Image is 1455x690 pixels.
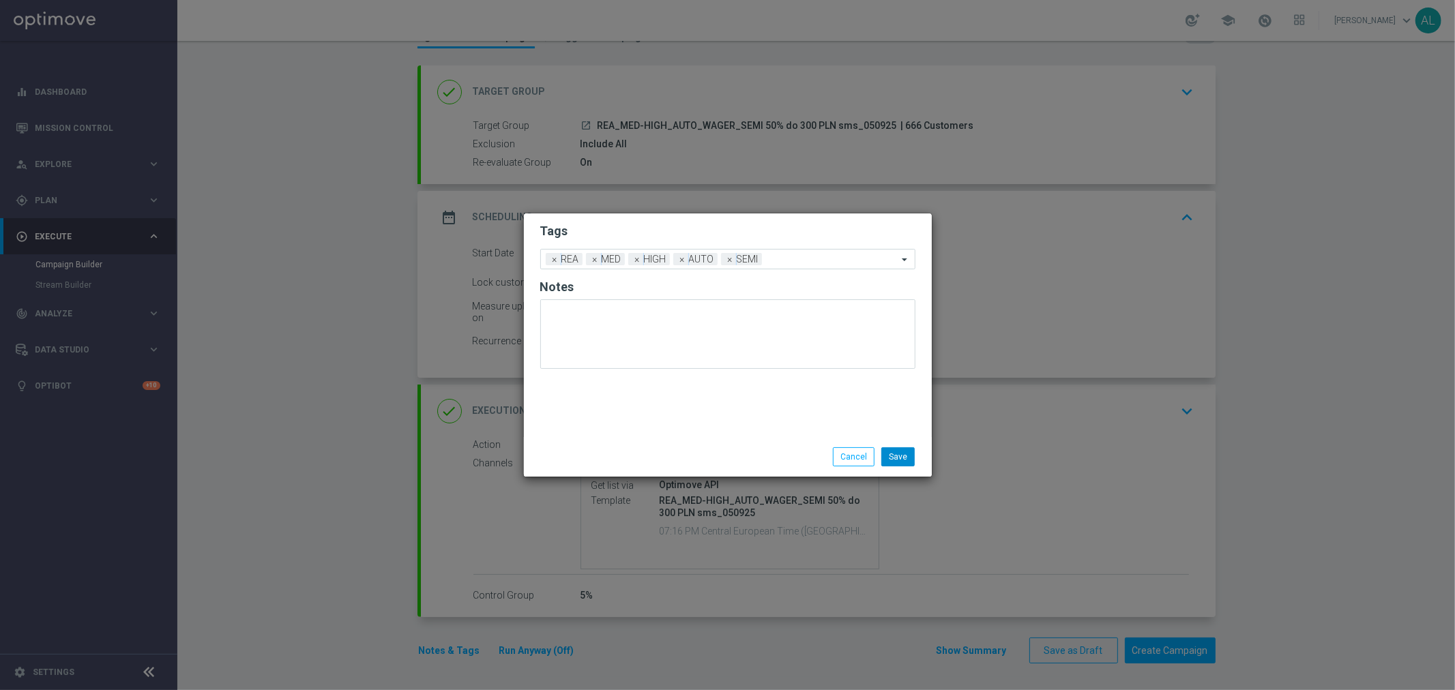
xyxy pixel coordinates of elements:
[724,253,737,265] span: ×
[833,447,875,466] button: Cancel
[733,253,762,265] span: SEMI
[598,253,625,265] span: MED
[540,223,915,239] h2: Tags
[540,279,915,295] h2: Notes
[632,253,644,265] span: ×
[677,253,689,265] span: ×
[549,253,561,265] span: ×
[881,447,915,466] button: Save
[540,249,915,269] ng-select: AUTO, HIGH, MED, REA, SEMI
[589,253,602,265] span: ×
[641,253,670,265] span: HIGH
[686,253,718,265] span: AUTO
[558,253,583,265] span: REA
